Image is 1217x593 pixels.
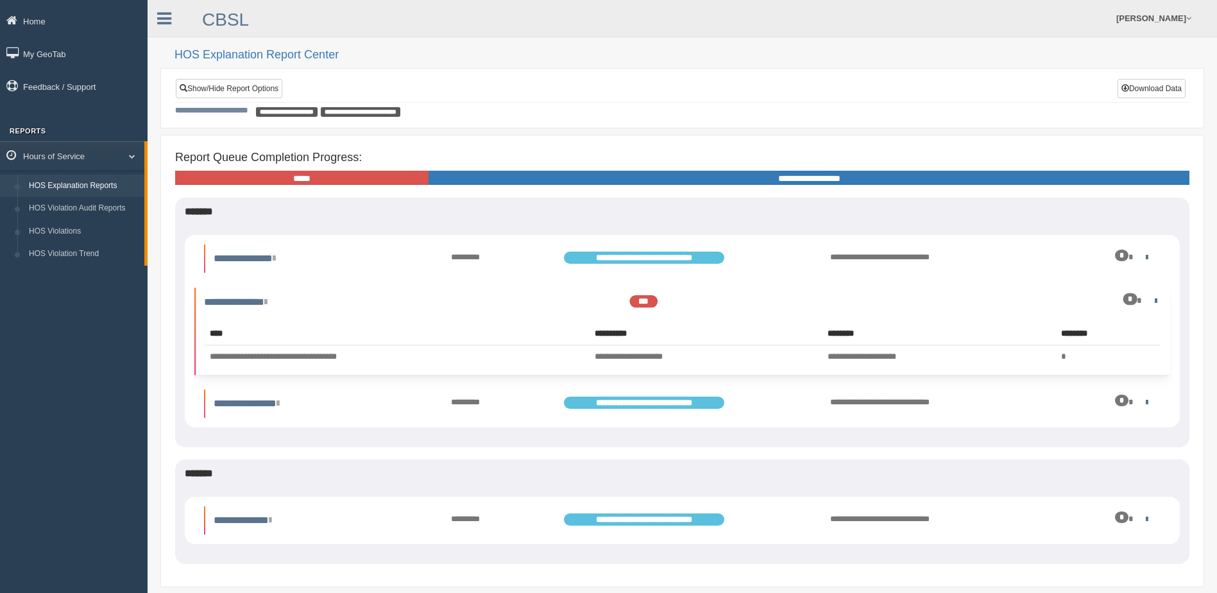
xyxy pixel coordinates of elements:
button: Download Data [1118,79,1186,98]
a: Show/Hide Report Options [176,79,282,98]
li: Expand [194,288,1170,374]
h4: Report Queue Completion Progress: [175,151,1189,164]
li: Expand [204,506,1161,535]
a: HOS Violations [23,220,144,243]
li: Expand [204,390,1161,418]
a: HOS Violation Trend [23,243,144,266]
h2: HOS Explanation Report Center [174,49,1204,62]
a: CBSL [202,10,249,30]
a: HOS Explanation Reports [23,175,144,198]
li: Expand [204,245,1161,273]
a: HOS Violation Audit Reports [23,197,144,220]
